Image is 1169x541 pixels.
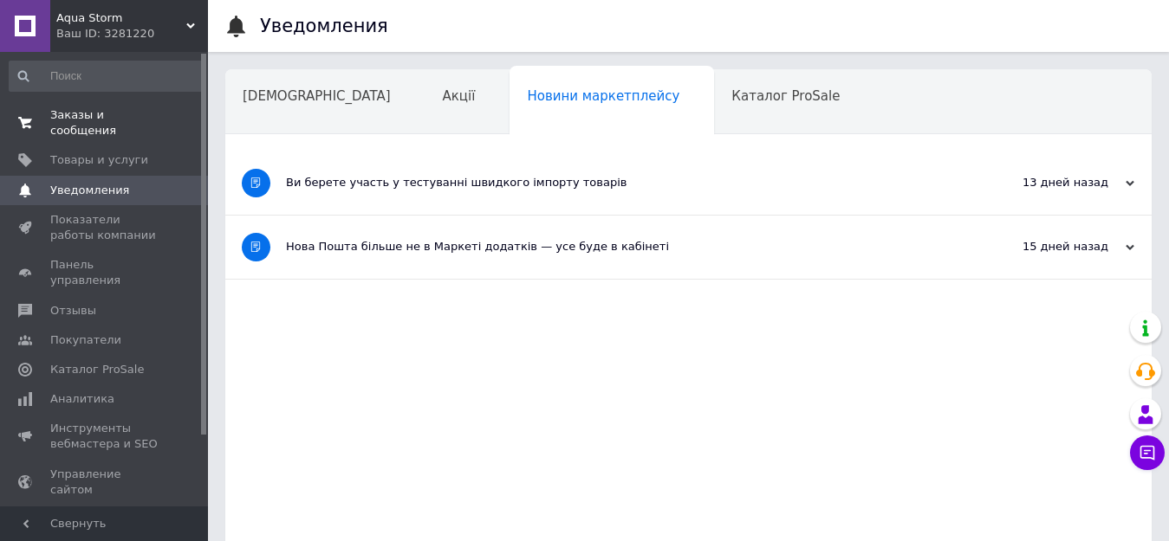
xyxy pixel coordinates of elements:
[9,61,205,92] input: Поиск
[286,175,961,190] div: Ви берете участь у тестуванні швидкого імпорту товарів
[731,88,840,104] span: Каталог ProSale
[961,175,1134,190] div: 13 дней назад
[56,10,186,26] span: Aqua Storm
[50,257,160,288] span: Панель управления
[50,391,114,407] span: Аналитика
[1130,435,1165,470] button: Чат с покупателем
[50,212,160,243] span: Показатели работы компании
[260,16,388,36] h1: Уведомления
[50,467,160,498] span: Управление сайтом
[56,26,208,42] div: Ваш ID: 3281220
[50,421,160,452] span: Инструменты вебмастера и SEO
[243,88,391,104] span: [DEMOGRAPHIC_DATA]
[961,239,1134,254] div: 15 дней назад
[50,152,148,168] span: Товары и услуги
[50,183,129,198] span: Уведомления
[527,88,679,104] span: Новини маркетплейсу
[50,303,96,319] span: Отзывы
[286,239,961,254] div: Нова Пошта більше не в Маркеті додатків — усе буде в кабінеті
[50,107,160,138] span: Заказы и сообщения
[50,362,144,377] span: Каталог ProSale
[50,332,121,348] span: Покупатели
[443,88,476,104] span: Акції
